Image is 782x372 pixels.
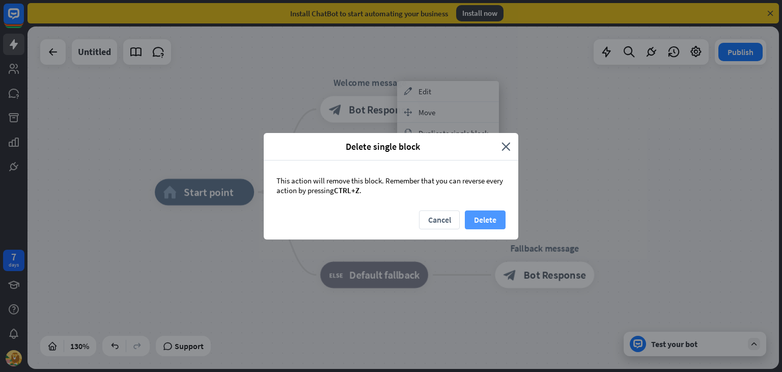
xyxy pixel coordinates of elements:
[419,210,460,229] button: Cancel
[334,185,359,195] span: CTRL+Z
[8,4,39,35] button: Open LiveChat chat widget
[465,210,506,229] button: Delete
[501,141,511,152] i: close
[271,141,494,152] span: Delete single block
[264,161,518,210] div: This action will remove this block. Remember that you can reverse every action by pressing .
